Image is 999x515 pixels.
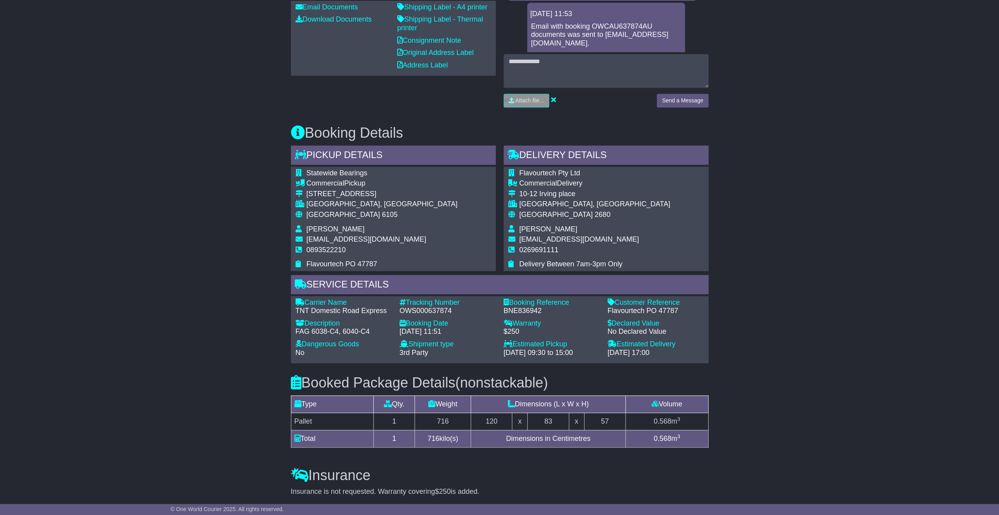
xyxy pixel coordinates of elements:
[618,51,632,59] a: here
[397,36,461,44] a: Consignment Note
[400,298,496,307] div: Tracking Number
[531,22,681,48] p: Email with booking OWCAU637874AU documents was sent to [EMAIL_ADDRESS][DOMAIN_NAME].
[519,260,623,268] span: Delivery Between 7am-3pm Only
[170,506,284,512] span: © One World Courier 2025. All rights reserved.
[296,319,392,328] div: Description
[296,349,305,357] span: No
[400,328,496,336] div: [DATE] 11:51
[296,340,392,349] div: Dangerous Goods
[382,211,398,218] span: 6105
[569,413,584,430] td: x
[677,433,680,439] sup: 3
[400,349,428,357] span: 3rd Party
[625,413,708,430] td: m
[296,307,392,315] div: TNT Domestic Road Express
[307,179,344,187] span: Commercial
[373,413,415,430] td: 1
[296,328,392,336] div: FAG 6038-C4, 6040-C4
[519,179,670,188] div: Delivery
[455,375,548,391] span: (nonstackable)
[504,307,600,315] div: BNE836942
[397,15,483,32] a: Shipping Label - Thermal printer
[519,235,639,243] span: [EMAIL_ADDRESS][DOMAIN_NAME]
[504,146,709,167] div: Delivery Details
[504,328,600,336] div: $250
[584,413,625,430] td: 57
[654,435,671,442] span: 0.568
[397,3,488,11] a: Shipping Label - A4 printer
[519,190,670,198] div: 10-12 Irving place
[595,211,610,218] span: 2680
[471,430,626,447] td: Dimensions in Centimetres
[307,235,426,243] span: [EMAIL_ADDRESS][DOMAIN_NAME]
[654,417,671,425] span: 0.568
[291,468,709,483] h3: Insurance
[291,395,373,413] td: Type
[608,298,704,307] div: Customer Reference
[373,430,415,447] td: 1
[296,298,392,307] div: Carrier Name
[504,298,600,307] div: Booking Reference
[519,225,577,233] span: [PERSON_NAME]
[400,307,496,315] div: OWS000637874
[291,413,373,430] td: Pallet
[519,211,593,218] span: [GEOGRAPHIC_DATA]
[608,307,704,315] div: Flavourtech PO 47787
[291,146,496,167] div: Pickup Details
[435,488,451,495] span: $250
[291,488,709,496] div: Insurance is not requested. Warranty covering is added.
[307,200,458,209] div: [GEOGRAPHIC_DATA], [GEOGRAPHIC_DATA]
[296,15,372,23] a: Download Documents
[519,246,559,254] span: 0269691111
[427,435,439,442] span: 716
[307,190,458,198] div: [STREET_ADDRESS]
[415,413,471,430] td: 716
[528,413,569,430] td: 83
[400,340,496,349] div: Shipment type
[504,340,600,349] div: Estimated Pickup
[608,340,704,349] div: Estimated Delivery
[373,395,415,413] td: Qty.
[608,319,704,328] div: Declared Value
[307,246,346,254] span: 0893522210
[415,395,471,413] td: Weight
[625,395,708,413] td: Volume
[657,94,708,107] button: Send a Message
[291,375,709,391] h3: Booked Package Details
[415,430,471,447] td: kilo(s)
[530,10,682,18] div: [DATE] 11:53
[625,430,708,447] td: m
[504,349,600,357] div: [DATE] 09:30 to 15:00
[397,49,474,56] a: Original Address Label
[531,51,681,60] p: More details about booking: .
[608,328,704,336] div: No Declared Value
[608,349,704,357] div: [DATE] 17:00
[471,395,626,413] td: Dimensions (L x W x H)
[519,200,670,209] div: [GEOGRAPHIC_DATA], [GEOGRAPHIC_DATA]
[307,225,365,233] span: [PERSON_NAME]
[677,416,680,422] sup: 3
[400,319,496,328] div: Booking Date
[519,179,557,187] span: Commercial
[307,211,380,218] span: [GEOGRAPHIC_DATA]
[307,260,377,268] span: Flavourtech PO 47787
[397,61,448,69] a: Address Label
[307,169,367,177] span: Statewide Bearings
[291,430,373,447] td: Total
[291,125,709,141] h3: Booking Details
[519,169,580,177] span: Flavourtech Pty Ltd
[504,319,600,328] div: Warranty
[291,275,709,296] div: Service Details
[307,179,458,188] div: Pickup
[296,3,358,11] a: Email Documents
[512,413,528,430] td: x
[471,413,512,430] td: 120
